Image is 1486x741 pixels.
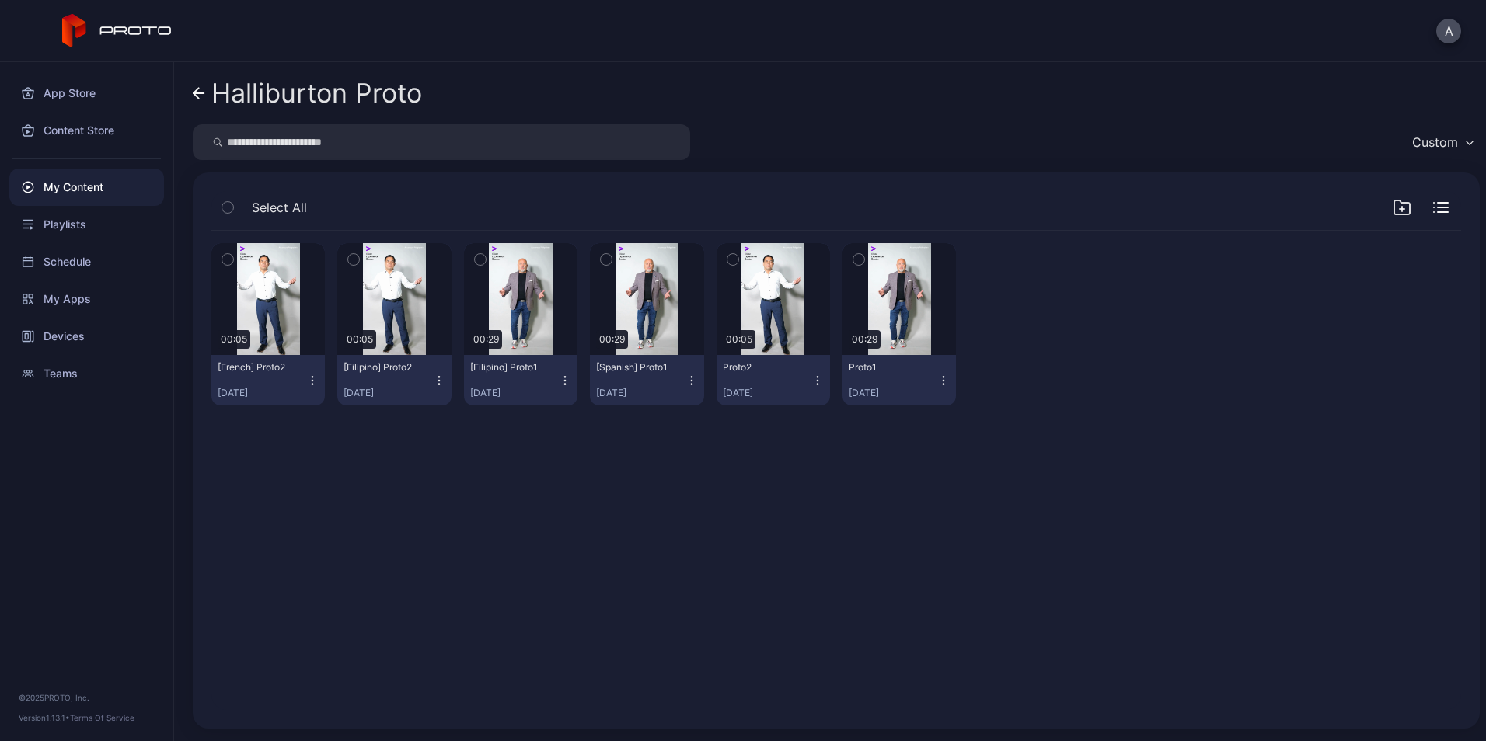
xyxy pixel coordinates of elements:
[470,361,556,374] div: [Filipino] Proto1
[1412,134,1458,150] div: Custom
[9,112,164,149] a: Content Store
[19,713,70,722] span: Version 1.13.1 •
[723,387,811,399] div: [DATE]
[211,78,422,108] div: Halliburton Proto
[344,361,429,374] div: [Filipino] Proto2
[9,355,164,392] a: Teams
[842,355,956,405] button: Proto1[DATE]
[596,387,685,399] div: [DATE]
[19,691,155,704] div: © 2025 PROTO, Inc.
[464,355,577,405] button: [Filipino] Proto1[DATE]
[211,355,325,405] button: [French] Proto2[DATE]
[9,280,164,318] a: My Apps
[1404,124,1480,160] button: Custom
[590,355,703,405] button: [Spanish] Proto1[DATE]
[337,355,451,405] button: [Filipino] Proto2[DATE]
[470,387,559,399] div: [DATE]
[9,206,164,243] a: Playlists
[596,361,682,374] div: [Spanish] Proto1
[252,198,307,217] span: Select All
[9,243,164,280] a: Schedule
[849,387,937,399] div: [DATE]
[193,75,422,112] a: Halliburton Proto
[218,387,306,399] div: [DATE]
[9,318,164,355] a: Devices
[218,361,303,374] div: [French] Proto2
[717,355,830,405] button: Proto2[DATE]
[723,361,808,374] div: Proto2
[9,169,164,206] a: My Content
[1436,19,1461,43] button: A
[9,75,164,112] a: App Store
[344,387,432,399] div: [DATE]
[70,713,134,722] a: Terms Of Service
[849,361,934,374] div: Proto1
